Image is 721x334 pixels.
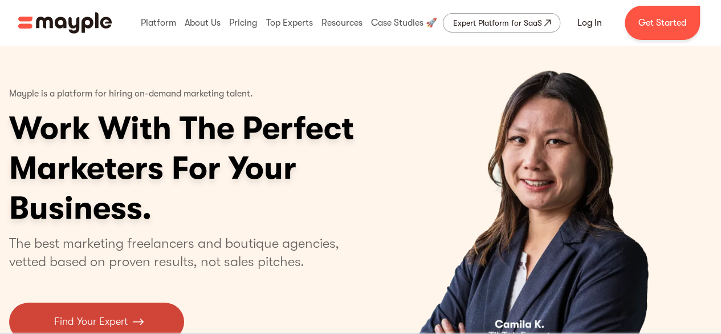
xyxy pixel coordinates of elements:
[319,5,365,41] div: Resources
[263,5,316,41] div: Top Experts
[453,16,541,30] div: Expert Platform for SaaS
[138,5,179,41] div: Platform
[54,314,128,329] p: Find Your Expert
[443,13,560,33] a: Expert Platform for SaaS
[9,108,442,228] h1: Work With The Perfect Marketers For Your Business.
[625,6,700,40] a: Get Started
[9,80,253,108] p: Mayple is a platform for hiring on-demand marketing talent.
[564,9,616,37] a: Log In
[182,5,223,41] div: About Us
[18,12,112,34] img: Mayple logo
[9,234,353,271] p: The best marketing freelancers and boutique agencies, vetted based on proven results, not sales p...
[226,5,260,41] div: Pricing
[18,12,112,34] a: home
